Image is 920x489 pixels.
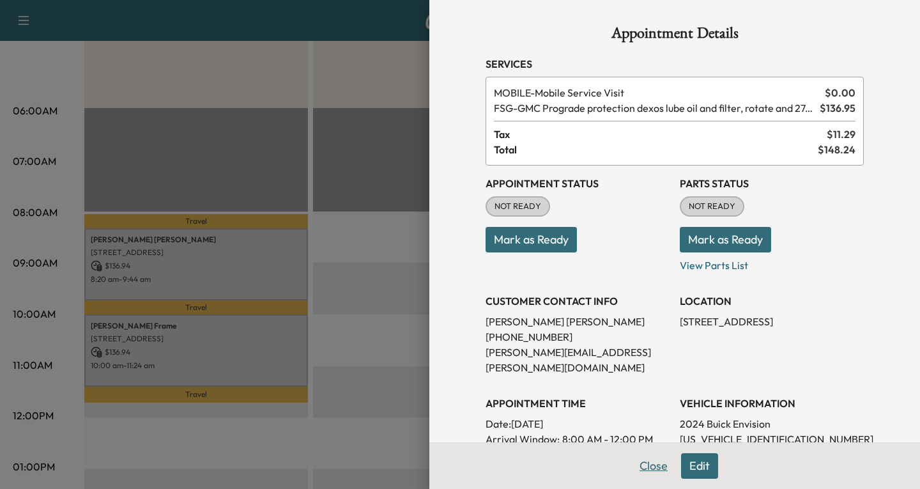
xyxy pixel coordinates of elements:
[631,453,676,479] button: Close
[680,314,864,329] p: [STREET_ADDRESS]
[494,100,815,116] span: GMC Prograde protection dexos lube oil and filter, rotate and 27-point inspection.
[494,85,820,100] span: Mobile Service Visit
[825,85,855,100] span: $ 0.00
[486,293,670,309] h3: CUSTOMER CONTACT INFO
[680,396,864,411] h3: VEHICLE INFORMATION
[562,431,653,447] span: 8:00 AM - 12:00 PM
[486,314,670,329] p: [PERSON_NAME] [PERSON_NAME]
[680,431,864,447] p: [US_VEHICLE_IDENTIFICATION_NUMBER]
[486,329,670,345] p: [PHONE_NUMBER]
[681,200,743,213] span: NOT READY
[486,396,670,411] h3: APPOINTMENT TIME
[827,127,855,142] span: $ 11.29
[487,200,549,213] span: NOT READY
[680,252,864,273] p: View Parts List
[486,26,864,46] h1: Appointment Details
[494,127,827,142] span: Tax
[494,142,818,157] span: Total
[486,431,670,447] p: Arrival Window:
[486,345,670,375] p: [PERSON_NAME][EMAIL_ADDRESS][PERSON_NAME][DOMAIN_NAME]
[486,176,670,191] h3: Appointment Status
[680,227,771,252] button: Mark as Ready
[486,416,670,431] p: Date: [DATE]
[681,453,718,479] button: Edit
[820,100,855,116] span: $ 136.95
[680,293,864,309] h3: LOCATION
[818,142,855,157] span: $ 148.24
[680,416,864,431] p: 2024 Buick Envision
[486,227,577,252] button: Mark as Ready
[680,176,864,191] h3: Parts Status
[486,56,864,72] h3: Services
